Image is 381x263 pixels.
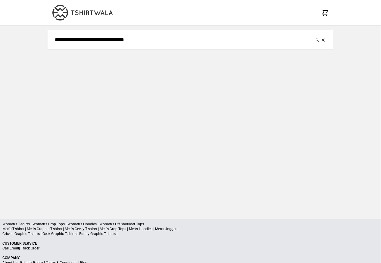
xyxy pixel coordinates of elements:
button: Clear the search query. [320,36,326,43]
a: Call [2,246,9,250]
p: Cricket Graphic T-shirts | Geek Graphic T-shirts | Funny Graphic T-shirts | [2,231,379,236]
p: Company [2,255,379,260]
img: TW-LOGO-400-104.png [52,5,113,20]
p: Men's T-shirts | Men's Graphic T-shirts | Men's Geeky T-shirts | Men's Crop Tops | Men's Hoodies ... [2,227,379,231]
button: Submit your search query. [314,36,320,43]
a: Track Order [21,246,39,250]
p: Customer Service [2,241,379,246]
p: Women's T-shirts | Women's Crop Tops | Women's Hoodies | Women's Off Shoulder Tops [2,222,379,227]
a: Email [10,246,19,250]
p: | | [2,246,379,251]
